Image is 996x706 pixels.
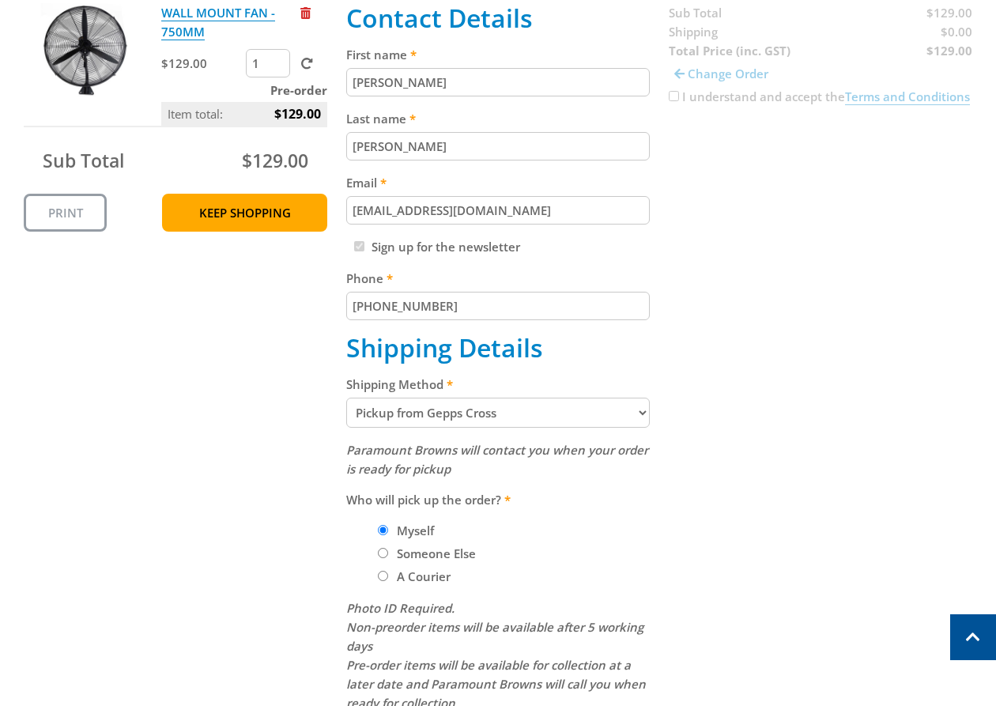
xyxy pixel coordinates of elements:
em: Paramount Browns will contact you when your order is ready for pickup [346,442,648,477]
a: WALL MOUNT FAN - 750MM [161,5,275,40]
input: Please select who will pick up the order. [378,548,388,558]
label: Email [346,173,650,192]
span: $129.00 [242,148,308,173]
a: Remove from cart [300,5,311,21]
p: Pre-order [161,81,327,100]
p: Item total: [161,102,327,126]
input: Please select who will pick up the order. [378,525,388,535]
input: Please enter your last name. [346,132,650,160]
span: Sub Total [43,148,124,173]
input: Please enter your telephone number. [346,292,650,320]
label: A Courier [391,563,456,590]
label: Who will pick up the order? [346,490,650,509]
p: $129.00 [161,54,243,73]
input: Please select who will pick up the order. [378,571,388,581]
select: Please select a shipping method. [346,398,650,428]
h2: Shipping Details [346,333,650,363]
h2: Contact Details [346,3,650,33]
label: Last name [346,109,650,128]
span: $129.00 [274,102,321,126]
label: Sign up for the newsletter [372,239,520,255]
input: Please enter your first name. [346,68,650,96]
label: First name [346,45,650,64]
label: Someone Else [391,540,481,567]
a: Print [24,194,107,232]
input: Please enter your email address. [346,196,650,225]
label: Myself [391,517,440,544]
a: Keep Shopping [162,194,327,232]
img: WALL MOUNT FAN - 750MM [37,3,132,98]
label: Shipping Method [346,375,650,394]
label: Phone [346,269,650,288]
